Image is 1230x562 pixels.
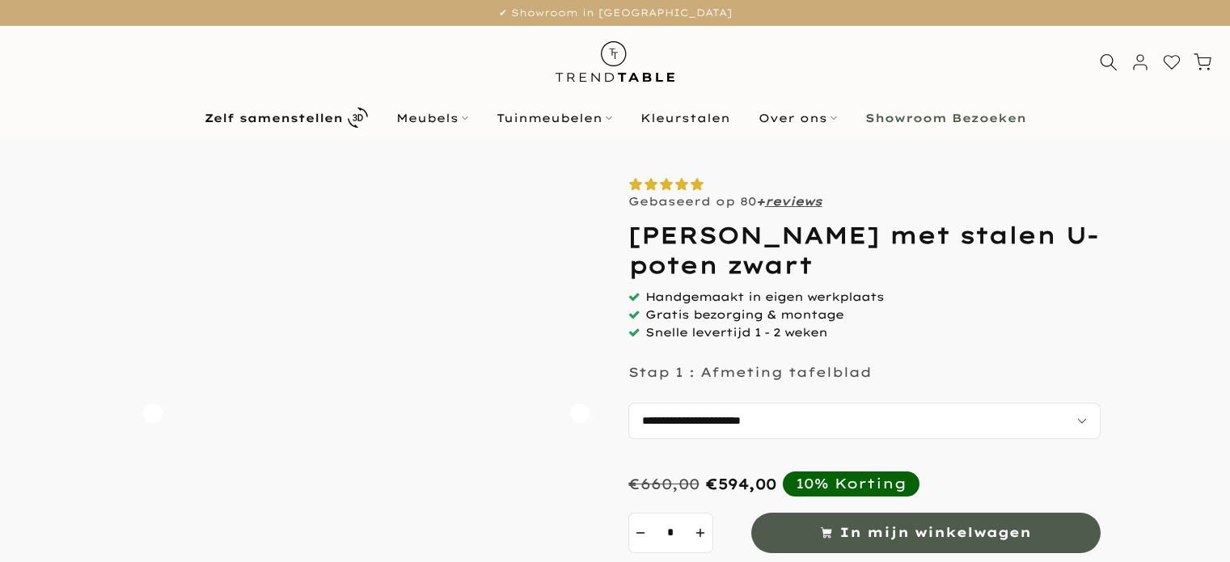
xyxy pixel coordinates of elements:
[382,108,482,128] a: Meubels
[765,194,822,209] a: reviews
[744,108,851,128] a: Over ons
[653,513,689,553] input: Quantity
[839,521,1031,544] span: In mijn winkelwagen
[756,194,765,209] strong: +
[544,26,686,98] img: trend-table
[482,108,626,128] a: Tuinmeubelen
[706,475,776,493] div: €594,00
[626,108,744,128] a: Kleurstalen
[628,364,872,380] p: Stap 1 : Afmeting tafelblad
[689,513,713,553] button: increment
[645,325,827,340] span: Snelle levertijd 1 - 2 weken
[190,104,382,132] a: Zelf samenstellen
[851,108,1040,128] a: Showroom Bezoeken
[628,475,700,493] div: €660,00
[205,112,343,124] b: Zelf samenstellen
[20,4,1210,22] p: ✔ Showroom in [GEOGRAPHIC_DATA]
[628,221,1101,280] h1: [PERSON_NAME] met stalen U-poten zwart
[628,194,822,209] p: Gebaseerd op 80
[865,112,1026,124] b: Showroom Bezoeken
[628,513,653,553] button: decrement
[796,475,907,492] div: 10% Korting
[143,404,163,423] button: Carousel Back Arrow
[645,307,843,322] span: Gratis bezorging & montage
[645,289,884,304] span: Handgemaakt in eigen werkplaats
[628,403,1101,439] select: autocomplete="off"
[570,404,590,423] button: Carousel Next Arrow
[751,513,1101,553] button: In mijn winkelwagen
